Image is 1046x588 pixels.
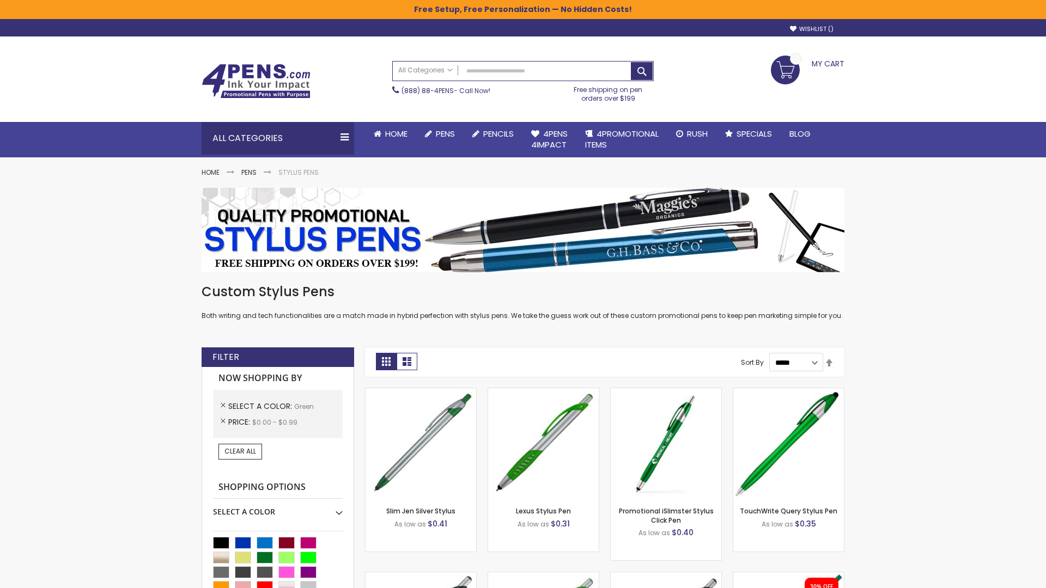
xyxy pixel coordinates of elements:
[213,499,343,517] div: Select A Color
[733,388,844,397] a: TouchWrite Query Stylus Pen-Green
[436,128,455,139] span: Pens
[202,283,844,321] div: Both writing and tech functionalities are a match made in hybrid perfection with stylus pens. We ...
[789,128,811,139] span: Blog
[398,66,453,75] span: All Categories
[518,519,549,529] span: As low as
[202,168,220,177] a: Home
[202,64,311,99] img: 4Pens Custom Pens and Promotional Products
[741,358,764,367] label: Sort By
[619,506,714,524] a: Promotional iSlimster Stylus Click Pen
[402,86,490,95] span: - Call Now!
[781,122,819,146] a: Blog
[733,388,844,499] img: TouchWrite Query Stylus Pen-Green
[585,128,659,150] span: 4PROMOTIONAL ITEMS
[366,388,476,397] a: Slim Jen Silver Stylus-Green
[488,388,599,499] img: Lexus Stylus Pen-Green
[213,367,343,390] strong: Now Shopping by
[366,572,476,581] a: Boston Stylus Pen-Green
[576,122,667,157] a: 4PROMOTIONALITEMS
[385,128,408,139] span: Home
[687,128,708,139] span: Rush
[202,122,354,155] div: All Categories
[522,122,576,157] a: 4Pens4impact
[551,518,570,529] span: $0.31
[202,188,844,272] img: Stylus Pens
[672,527,694,538] span: $0.40
[212,351,239,363] strong: Filter
[202,283,844,301] h1: Custom Stylus Pens
[464,122,522,146] a: Pencils
[733,572,844,581] a: iSlimster II - Full Color-Green
[795,518,816,529] span: $0.35
[416,122,464,146] a: Pens
[228,401,294,412] span: Select A Color
[428,518,447,529] span: $0.41
[241,168,257,177] a: Pens
[366,388,476,499] img: Slim Jen Silver Stylus-Green
[737,128,772,139] span: Specials
[213,476,343,499] strong: Shopping Options
[611,388,721,499] img: Promotional iSlimster Stylus Click Pen-Green
[790,25,834,33] a: Wishlist
[278,168,319,177] strong: Stylus Pens
[488,388,599,397] a: Lexus Stylus Pen-Green
[386,506,455,516] a: Slim Jen Silver Stylus
[740,506,837,516] a: TouchWrite Query Stylus Pen
[611,572,721,581] a: Lexus Metallic Stylus Pen-Green
[611,388,721,397] a: Promotional iSlimster Stylus Click Pen-Green
[638,528,670,537] span: As low as
[563,81,654,103] div: Free shipping on pen orders over $199
[376,353,397,370] strong: Grid
[365,122,416,146] a: Home
[483,128,514,139] span: Pencils
[516,506,571,516] a: Lexus Stylus Pen
[294,402,314,411] span: Green
[393,62,458,79] a: All Categories
[762,519,793,529] span: As low as
[531,128,568,150] span: 4Pens 4impact
[224,446,256,456] span: Clear All
[402,86,454,95] a: (888) 88-4PENS
[252,418,297,427] span: $0.00 - $0.99
[394,519,426,529] span: As low as
[228,416,252,427] span: Price
[218,444,262,459] a: Clear All
[716,122,781,146] a: Specials
[667,122,716,146] a: Rush
[488,572,599,581] a: Boston Silver Stylus Pen-Green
